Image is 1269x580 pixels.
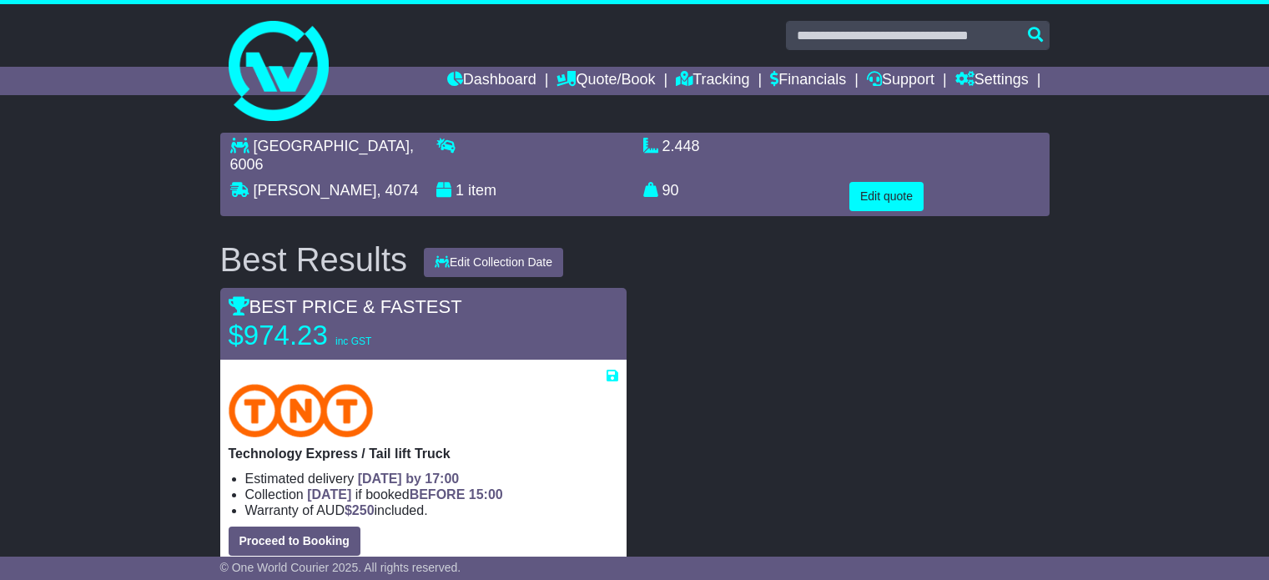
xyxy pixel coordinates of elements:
span: item [468,182,496,199]
span: , 4074 [377,182,419,199]
p: Technology Express / Tail lift Truck [229,446,618,461]
span: 1 [456,182,464,199]
span: 15:00 [469,487,503,502]
span: 2.448 [662,138,700,154]
p: $974.23 [229,319,437,352]
span: BEST PRICE & FASTEST [229,296,462,317]
span: , 6006 [230,138,414,173]
span: $ [345,503,375,517]
li: Warranty of AUD included. [245,502,618,518]
span: 250 [352,503,375,517]
span: [DATE] by 17:00 [358,472,460,486]
span: [PERSON_NAME] [254,182,377,199]
a: Settings [955,67,1029,95]
div: Best Results [212,241,416,278]
a: Financials [770,67,846,95]
a: Dashboard [447,67,536,95]
span: [GEOGRAPHIC_DATA] [254,138,410,154]
a: Support [867,67,934,95]
span: BEFORE [410,487,466,502]
a: Tracking [676,67,749,95]
li: Collection [245,487,618,502]
span: inc GST [335,335,371,347]
img: TNT Domestic: Technology Express / Tail lift Truck [229,384,374,437]
span: 90 [662,182,679,199]
button: Edit Collection Date [424,248,563,277]
a: Quote/Book [556,67,655,95]
li: Estimated delivery [245,471,618,487]
span: © One World Courier 2025. All rights reserved. [220,561,461,574]
span: if booked [307,487,502,502]
button: Proceed to Booking [229,527,360,556]
span: [DATE] [307,487,351,502]
button: Edit quote [849,182,924,211]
